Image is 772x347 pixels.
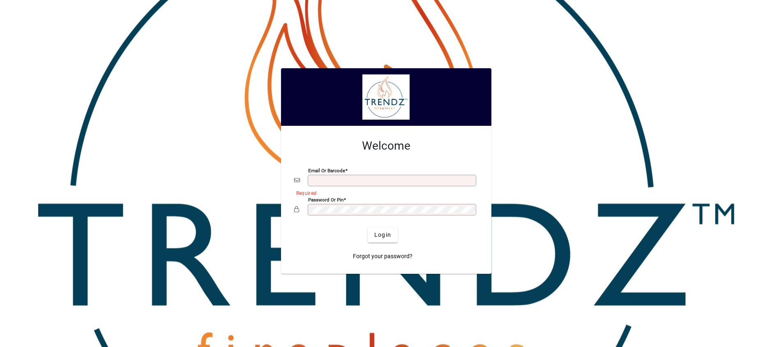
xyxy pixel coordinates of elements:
[308,197,343,202] mat-label: Password or Pin
[368,228,398,243] button: Login
[296,188,472,197] mat-error: Required
[294,139,478,153] h2: Welcome
[350,249,416,264] a: Forgot your password?
[308,167,345,173] mat-label: Email or Barcode
[353,252,413,261] span: Forgot your password?
[374,231,391,239] span: Login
